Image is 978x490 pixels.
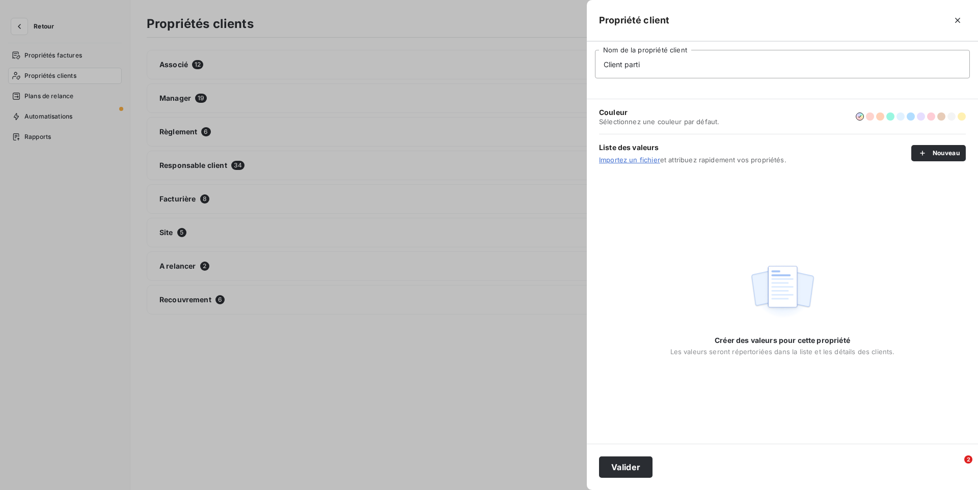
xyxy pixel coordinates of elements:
h5: Propriété client [599,13,669,27]
iframe: Intercom live chat [943,455,968,480]
button: Valider [599,456,653,478]
span: Couleur [599,107,719,118]
input: placeholder [595,50,970,78]
img: Empty state [750,260,815,323]
span: 2 [964,455,972,464]
span: Liste des valeurs [599,142,911,153]
button: Nouveau [911,145,966,161]
span: Les valeurs seront répertoriées dans la liste et les détails des clients. [670,348,895,356]
span: et attribuez rapidement vos propriétés. [599,156,911,164]
span: Créer des valeurs pour cette propriété [715,335,850,345]
a: Importez un fichier [599,156,660,164]
span: Sélectionnez une couleur par défaut. [599,118,719,126]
